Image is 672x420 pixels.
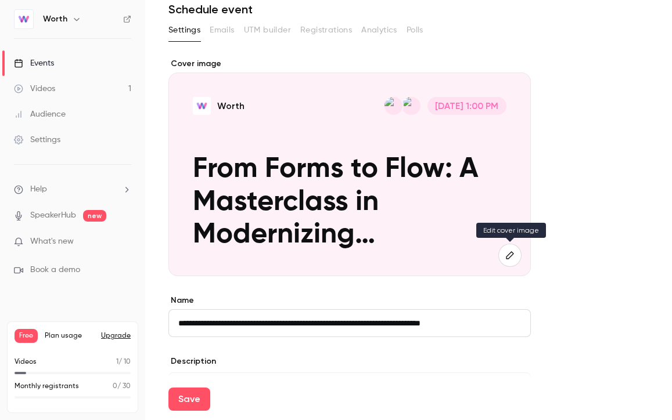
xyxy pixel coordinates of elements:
[116,359,118,365] span: 1
[244,24,291,37] span: UTM builder
[168,58,531,70] label: Cover image
[15,10,33,28] img: Worth
[83,210,106,222] span: new
[168,295,531,306] label: Name
[193,153,506,252] p: From Forms to Flow: A Masterclass in Modernizing Onboarding for Better Underwriting
[217,100,245,112] p: Worth
[14,183,131,195] li: help-dropdown-opener
[30,183,47,195] span: Help
[168,388,210,411] button: Save
[193,97,211,115] img: From Forms to Flow: A Masterclass in Modernizing Onboarding for Better Underwriting
[113,383,117,390] span: 0
[113,381,131,392] p: / 30
[101,331,131,341] button: Upgrade
[402,97,420,115] img: Devon Wijesinghe
[30,209,76,222] a: SpeakerHub
[300,24,352,37] span: Registrations
[210,24,234,37] span: Emails
[384,97,403,115] img: Sal Rehmetullah
[116,357,131,367] p: / 10
[168,21,200,39] button: Settings
[14,108,66,120] div: Audience
[14,83,55,95] div: Videos
[14,134,60,146] div: Settings
[15,357,37,367] p: Videos
[45,331,94,341] span: Plan usage
[43,13,67,25] h6: Worth
[361,24,397,37] span: Analytics
[14,57,54,69] div: Events
[117,237,131,247] iframe: Noticeable Trigger
[407,24,423,37] span: Polls
[30,236,74,248] span: What's new
[168,2,649,16] h1: Schedule event
[15,381,79,392] p: Monthly registrants
[30,264,80,276] span: Book a demo
[15,329,38,343] span: Free
[168,356,216,367] label: Description
[427,97,506,115] span: [DATE] 1:00 PM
